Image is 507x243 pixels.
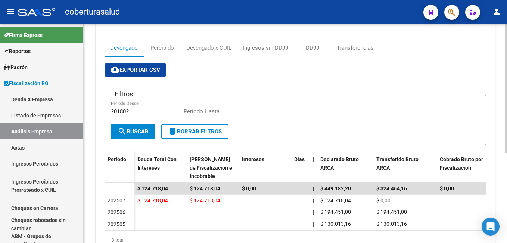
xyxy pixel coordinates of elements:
[168,127,177,136] mat-icon: delete
[6,7,15,16] mat-icon: menu
[320,185,351,191] span: $ 449.182,20
[108,221,125,227] span: 202505
[437,151,493,184] datatable-header-cell: Cobrado Bruto por Fiscalización
[239,151,291,184] datatable-header-cell: Intereses
[317,151,373,184] datatable-header-cell: Declarado Bruto ARCA
[4,47,31,55] span: Reportes
[186,44,231,52] div: Devengado x CUIL
[111,124,155,139] button: Buscar
[108,209,125,215] span: 202506
[105,151,134,183] datatable-header-cell: Período
[313,156,314,162] span: |
[118,127,127,136] mat-icon: search
[482,218,500,236] div: Open Intercom Messenger
[111,67,160,73] span: Exportar CSV
[134,151,187,184] datatable-header-cell: Deuda Total Con Intereses
[291,151,310,184] datatable-header-cell: Dias
[242,156,264,162] span: Intereses
[432,209,433,215] span: |
[320,209,351,215] span: $ 194.451,00
[111,65,119,74] mat-icon: cloud_download
[373,151,429,184] datatable-header-cell: Transferido Bruto ARCA
[313,185,314,191] span: |
[337,44,374,52] div: Transferencias
[243,44,288,52] div: Ingresos sin DDJJ
[190,156,232,179] span: [PERSON_NAME] de Fiscalización e Incobrable
[429,151,437,184] datatable-header-cell: |
[105,63,166,77] button: Exportar CSV
[161,124,228,139] button: Borrar Filtros
[492,7,501,16] mat-icon: person
[313,197,314,203] span: |
[110,44,138,52] div: Devengado
[137,156,177,171] span: Deuda Total Con Intereses
[376,209,407,215] span: $ 194.451,00
[4,79,49,87] span: Fiscalización RG
[432,197,433,203] span: |
[190,185,220,191] span: $ 124.718,04
[432,221,433,227] span: |
[376,156,419,171] span: Transferido Bruto ARCA
[187,151,239,184] datatable-header-cell: Deuda Bruta Neto de Fiscalización e Incobrable
[294,156,305,162] span: Dias
[242,185,256,191] span: $ 0,00
[4,31,43,39] span: Firma Express
[440,185,454,191] span: $ 0,00
[111,89,137,99] h3: Filtros
[306,44,319,52] div: DDJJ
[432,156,434,162] span: |
[150,44,174,52] div: Percibido
[313,221,314,227] span: |
[320,197,351,203] span: $ 124.718,04
[59,4,120,20] span: - coberturasalud
[320,221,351,227] span: $ 130.013,16
[108,156,126,162] span: Período
[168,128,222,135] span: Borrar Filtros
[118,128,149,135] span: Buscar
[376,185,407,191] span: $ 324.464,16
[376,221,407,227] span: $ 130.013,16
[137,197,168,203] span: $ 124.718,04
[376,197,391,203] span: $ 0,00
[432,185,434,191] span: |
[440,156,483,171] span: Cobrado Bruto por Fiscalización
[4,63,28,71] span: Padrón
[310,151,317,184] datatable-header-cell: |
[137,185,168,191] span: $ 124.718,04
[108,197,125,203] span: 202507
[190,197,220,203] span: $ 124.718,04
[320,156,359,171] span: Declarado Bruto ARCA
[313,209,314,215] span: |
